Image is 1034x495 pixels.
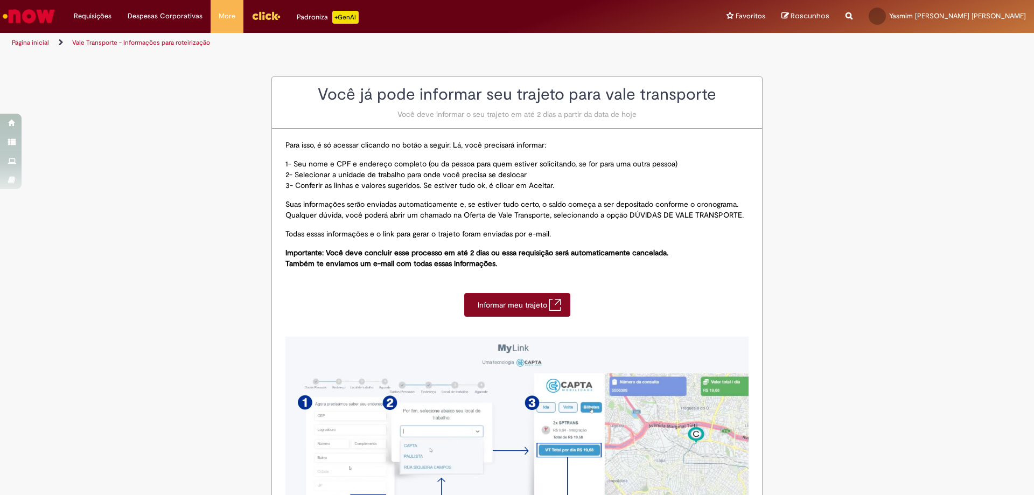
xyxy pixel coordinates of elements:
span: Despesas Corporativas [128,11,202,22]
span: Favoritos [736,11,765,22]
span: Rascunhos [791,11,829,21]
span: Também te enviamos um e-mail com todas essas informações. [285,259,497,268]
span: Todas essas informações e o link para gerar o trajeto foram enviadas por e-mail. [285,229,551,239]
p: +GenAi [332,11,359,24]
span: Para isso, é só acessar clicando no botão a seguir. Lá, você precisará informar: [285,140,546,150]
span: Suas informações serão enviadas automaticamente e, se estiver tudo certo, o saldo começa a ser de... [285,199,738,209]
span: Requisições [74,11,111,22]
span: 3- Conferir as linhas e valores sugeridos. Se estiver tudo ok, é clicar em Aceitar. [285,180,554,190]
a: Rascunhos [781,11,829,22]
span: Informar meu trajeto [478,299,549,310]
a: Vale Transporte - Informações para roteirização [72,38,210,47]
span: Qualquer dúvida, você poderá abrir um chamado na Oferta de Vale Transporte, selecionando a opção ... [285,210,744,220]
div: Padroniza [297,11,359,24]
span: More [219,11,235,22]
h2: Você já pode informar seu trajeto para vale transporte [272,86,762,103]
span: Yasmim [PERSON_NAME] [PERSON_NAME] [889,11,1026,20]
a: Informar meu trajeto [464,293,570,317]
span: Você deve informar o seu trajeto em até 2 dias a partir da data de hoje [397,109,637,119]
span: 2- Selecionar a unidade de trabalho para onde você precisa se deslocar [285,170,527,179]
span: 1- Seu nome e CPF e endereço completo (ou da pessoa para quem estiver solicitando, se for para um... [285,159,677,169]
img: click_logo_yellow_360x200.png [251,8,281,24]
ul: Trilhas de página [8,33,681,53]
span: Importante: Você deve concluir esse processo em até 2 dias ou essa requisição será automaticament... [285,248,668,257]
img: ServiceNow [1,5,57,27]
a: Página inicial [12,38,49,47]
